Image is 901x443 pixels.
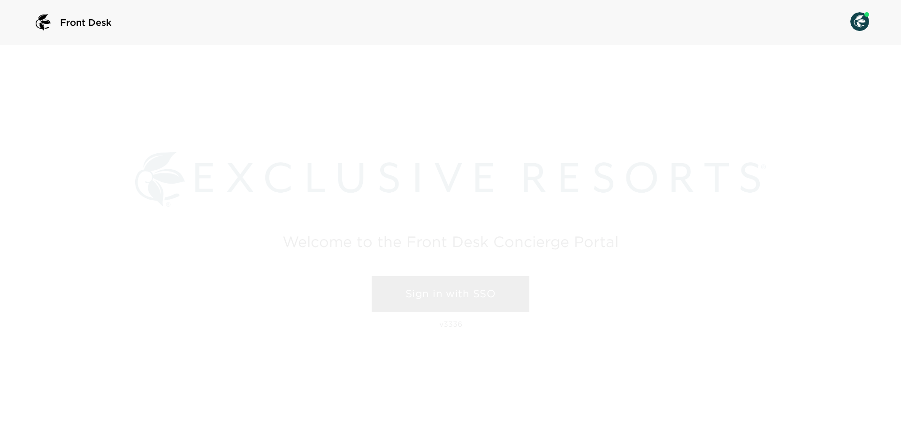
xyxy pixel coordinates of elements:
[850,12,869,31] img: User
[372,276,529,312] a: Sign in with SSO
[60,16,112,29] span: Front Desk
[283,234,618,249] h2: Welcome to the Front Desk Concierge Portal
[32,11,54,34] img: logo
[439,319,462,329] p: v3336
[135,152,766,207] img: Exclusive Resorts logo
